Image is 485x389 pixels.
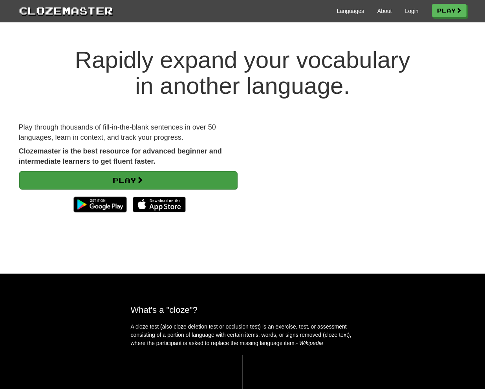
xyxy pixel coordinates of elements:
[19,122,237,142] p: Play through thousands of fill-in-the-blank sentences in over 50 languages, learn in context, and...
[432,4,467,17] a: Play
[131,305,355,315] h2: What's a "cloze"?
[405,7,418,15] a: Login
[133,197,186,212] img: Download_on_the_App_Store_Badge_US-UK_135x40-25178aeef6eb6b83b96f5f2d004eda3bffbb37122de64afbaef7...
[19,147,222,165] strong: Clozemaster is the best resource for advanced beginner and intermediate learners to get fluent fa...
[131,323,355,347] p: A cloze test (also cloze deletion test or occlusion test) is an exercise, test, or assessment con...
[70,193,130,216] img: Get it on Google Play
[337,7,364,15] a: Languages
[19,171,237,189] a: Play
[296,340,323,346] em: - Wikipedia
[19,3,113,18] a: Clozemaster
[377,7,392,15] a: About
